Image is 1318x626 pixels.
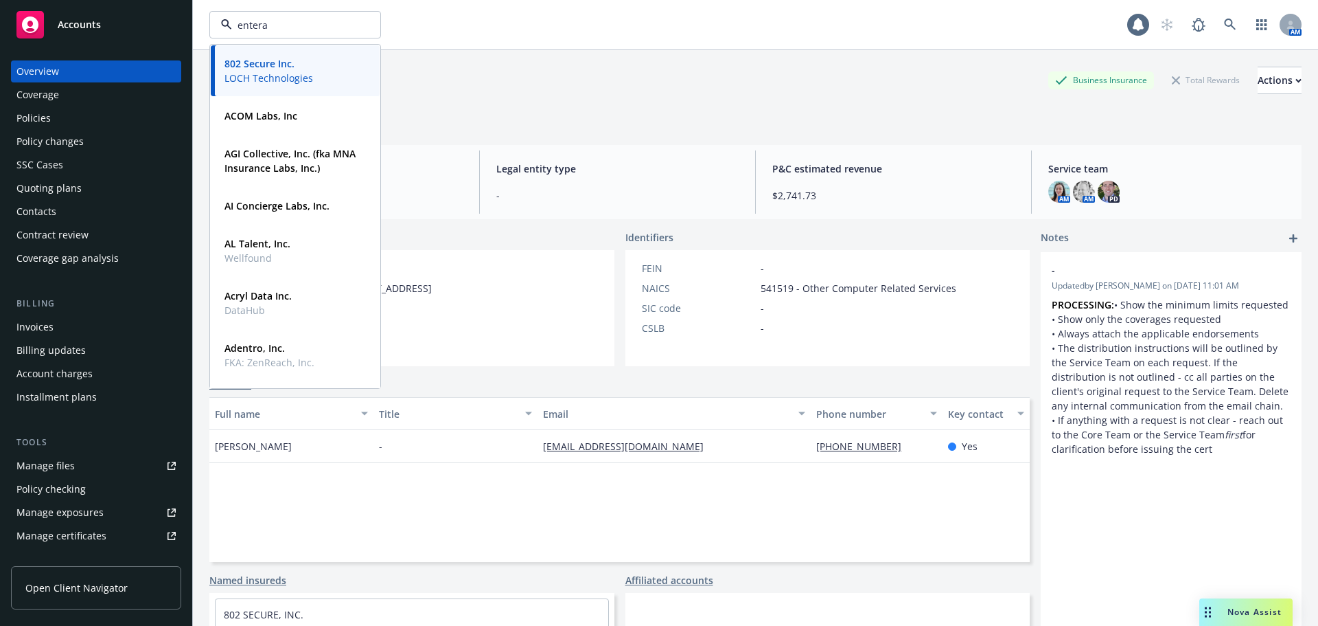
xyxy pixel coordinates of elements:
[16,107,51,129] div: Policies
[11,177,181,199] a: Quoting plans
[224,608,303,621] a: 802 SECURE, INC.
[642,261,755,276] div: FEIN
[11,154,181,176] a: SSC Cases
[345,281,432,295] span: [STREET_ADDRESS]
[943,397,1030,430] button: Key contact
[1258,67,1302,93] div: Actions
[224,109,297,122] strong: ACOM Labs, Inc
[1041,252,1302,467] div: -Updatedby [PERSON_NAME] on [DATE] 11:01 AMPROCESSING:• Show the minimum limits requested • Show ...
[11,297,181,311] div: Billing
[761,261,764,276] span: -
[543,440,715,453] a: [EMAIL_ADDRESS][DOMAIN_NAME]
[1052,298,1114,311] strong: PROCESSING:
[224,251,290,265] span: Wellfound
[642,281,755,295] div: NAICS
[1285,230,1302,247] a: add
[209,397,373,430] button: Full name
[16,224,89,246] div: Contract review
[625,573,713,588] a: Affiliated accounts
[11,247,181,269] a: Coverage gap analysis
[224,147,356,175] strong: AGI Collective, Inc. (fka MNA Insurance Labs, Inc.)
[642,301,755,315] div: SIC code
[25,581,128,595] span: Open Client Navigator
[1098,181,1120,203] img: photo
[761,321,764,335] span: -
[11,386,181,408] a: Installment plans
[496,188,739,203] span: -
[58,19,101,30] span: Accounts
[811,397,942,430] button: Phone number
[16,478,86,500] div: Policy checking
[16,84,59,106] div: Coverage
[543,407,790,421] div: Email
[1048,181,1070,203] img: photo
[16,201,56,223] div: Contacts
[11,436,181,449] div: Tools
[1227,606,1282,618] span: Nova Assist
[642,321,755,335] div: CSLB
[16,363,93,385] div: Account charges
[1073,181,1095,203] img: photo
[11,316,181,338] a: Invoices
[232,18,353,32] input: Filter by keyword
[224,199,329,212] strong: AI Concierge Labs, Inc.
[11,107,181,129] a: Policies
[224,237,290,250] strong: AL Talent, Inc.
[761,301,764,315] span: -
[11,548,181,570] a: Manage claims
[16,386,97,408] div: Installment plans
[1248,11,1275,38] a: Switch app
[224,289,292,302] strong: Acryl Data Inc.
[962,439,978,454] span: Yes
[537,397,811,430] button: Email
[379,439,382,454] span: -
[16,177,82,199] div: Quoting plans
[1225,428,1242,441] em: first
[215,439,292,454] span: [PERSON_NAME]
[16,154,63,176] div: SSC Cases
[11,339,181,361] a: Billing updates
[224,342,285,355] strong: Adentro, Inc.
[1185,11,1212,38] a: Report a Bug
[1153,11,1181,38] a: Start snowing
[1258,67,1302,94] button: Actions
[772,161,1015,176] span: P&C estimated revenue
[1199,599,1293,626] button: Nova Assist
[379,407,517,421] div: Title
[816,407,921,421] div: Phone number
[16,548,86,570] div: Manage claims
[11,502,181,524] span: Manage exposures
[11,60,181,82] a: Overview
[11,525,181,547] a: Manage certificates
[224,57,294,70] strong: 802 Secure Inc.
[16,525,106,547] div: Manage certificates
[224,71,313,85] span: LOCH Technologies
[11,455,181,477] a: Manage files
[11,84,181,106] a: Coverage
[16,502,104,524] div: Manage exposures
[1165,71,1247,89] div: Total Rewards
[1052,263,1255,278] span: -
[1052,280,1291,292] span: Updated by [PERSON_NAME] on [DATE] 11:01 AM
[11,363,181,385] a: Account charges
[16,60,59,82] div: Overview
[16,316,54,338] div: Invoices
[209,573,286,588] a: Named insureds
[948,407,1009,421] div: Key contact
[16,455,75,477] div: Manage files
[1048,161,1291,176] span: Service team
[224,303,292,317] span: DataHub
[1048,71,1154,89] div: Business Insurance
[373,397,537,430] button: Title
[496,161,739,176] span: Legal entity type
[16,247,119,269] div: Coverage gap analysis
[625,230,673,245] span: Identifiers
[16,131,84,153] div: Policy changes
[1041,230,1069,247] span: Notes
[16,339,86,361] div: Billing updates
[1199,599,1216,626] div: Drag to move
[11,478,181,500] a: Policy checking
[11,5,181,44] a: Accounts
[11,131,181,153] a: Policy changes
[11,201,181,223] a: Contacts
